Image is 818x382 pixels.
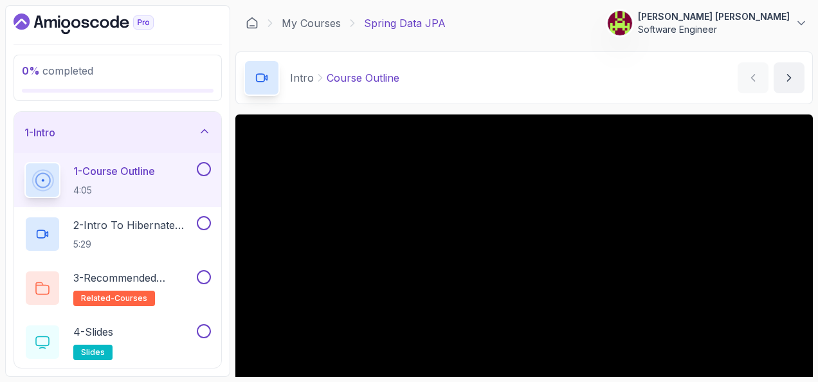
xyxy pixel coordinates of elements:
p: 4 - Slides [73,324,113,340]
button: user profile image[PERSON_NAME] [PERSON_NAME]Software Engineer [607,10,808,36]
p: 5:29 [73,238,194,251]
span: 0 % [22,64,40,77]
button: 4-Slidesslides [24,324,211,360]
iframe: chat widget [764,331,805,369]
button: next content [774,62,804,93]
a: Dashboard [246,17,259,30]
p: 1 - Course Outline [73,163,155,179]
p: Course Outline [327,70,399,86]
span: slides [81,347,105,358]
p: Spring Data JPA [364,15,446,31]
p: Software Engineer [638,23,790,36]
h3: 1 - Intro [24,125,55,140]
span: completed [22,64,93,77]
span: related-courses [81,293,147,304]
a: Dashboard [14,14,183,34]
button: 1-Intro [14,112,221,153]
p: 4:05 [73,184,155,197]
p: [PERSON_NAME] [PERSON_NAME] [638,10,790,23]
p: Intro [290,70,314,86]
a: My Courses [282,15,341,31]
p: 3 - Recommended Courses [73,270,194,286]
img: user profile image [608,11,632,35]
button: 2-Intro To Hibernate And Spring Data Jpa5:29 [24,216,211,252]
button: 1-Course Outline4:05 [24,162,211,198]
p: 2 - Intro To Hibernate And Spring Data Jpa [73,217,194,233]
button: 3-Recommended Coursesrelated-courses [24,270,211,306]
button: previous content [738,62,768,93]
